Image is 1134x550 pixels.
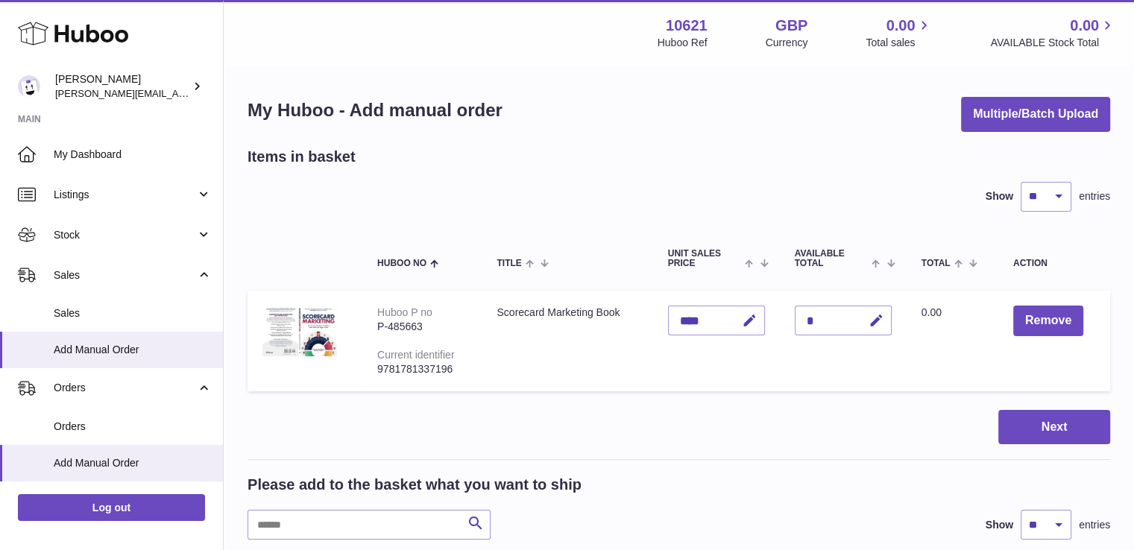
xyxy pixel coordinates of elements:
span: Huboo no [377,259,426,268]
div: P-485663 [377,320,467,334]
span: AVAILABLE Stock Total [990,36,1116,50]
span: Total [922,259,951,268]
div: Huboo P no [377,306,432,318]
span: entries [1079,518,1110,532]
a: 0.00 Total sales [866,16,932,50]
div: Action [1013,259,1095,268]
strong: GBP [775,16,807,36]
span: Stock [54,228,196,242]
span: Sales [54,268,196,282]
div: [PERSON_NAME] [55,72,189,101]
span: Add Manual Order [54,456,212,470]
span: 0.00 [1070,16,1099,36]
span: Unit Sales Price [668,249,742,268]
span: My Dashboard [54,148,212,162]
span: Sales [54,306,212,320]
button: Remove [1013,306,1083,336]
span: Orders [54,420,212,434]
td: Scorecard Marketing Book [482,291,652,391]
img: steven@scoreapp.com [18,75,40,98]
span: Total sales [866,36,932,50]
button: Multiple/Batch Upload [961,97,1110,132]
span: AVAILABLE Total [795,249,869,268]
span: Orders [54,381,196,395]
span: Add Manual Order [54,343,212,357]
h1: My Huboo - Add manual order [248,98,503,122]
span: 0.00 [922,306,942,318]
span: Listings [54,188,196,202]
h2: Please add to the basket what you want to ship [248,475,582,495]
a: Log out [18,494,205,521]
span: [PERSON_NAME][EMAIL_ADDRESS][DOMAIN_NAME] [55,87,299,99]
img: Scorecard Marketing Book [262,306,337,356]
h2: Items in basket [248,147,356,167]
div: 9781781337196 [377,362,467,376]
a: 0.00 AVAILABLE Stock Total [990,16,1116,50]
span: entries [1079,189,1110,203]
strong: 10621 [666,16,708,36]
label: Show [986,518,1013,532]
div: Currency [766,36,808,50]
span: Title [497,259,521,268]
label: Show [986,189,1013,203]
button: Next [998,410,1110,445]
div: Current identifier [377,349,455,361]
span: 0.00 [886,16,916,36]
div: Huboo Ref [658,36,708,50]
